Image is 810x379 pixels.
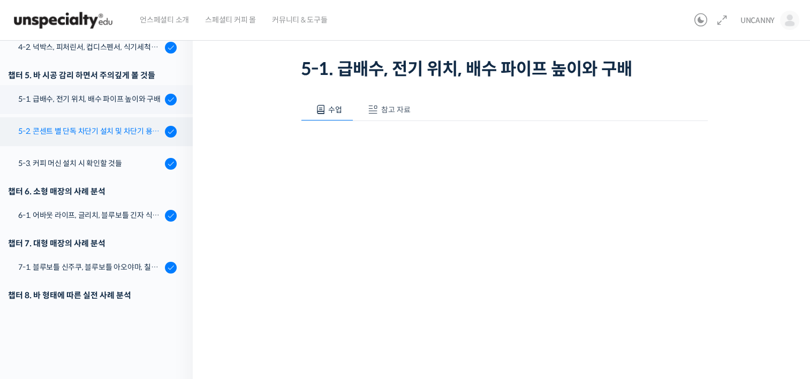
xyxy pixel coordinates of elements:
[138,290,206,317] a: 설정
[71,290,138,317] a: 대화
[3,290,71,317] a: 홈
[34,306,40,315] span: 홈
[98,307,111,315] span: 대화
[165,306,178,315] span: 설정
